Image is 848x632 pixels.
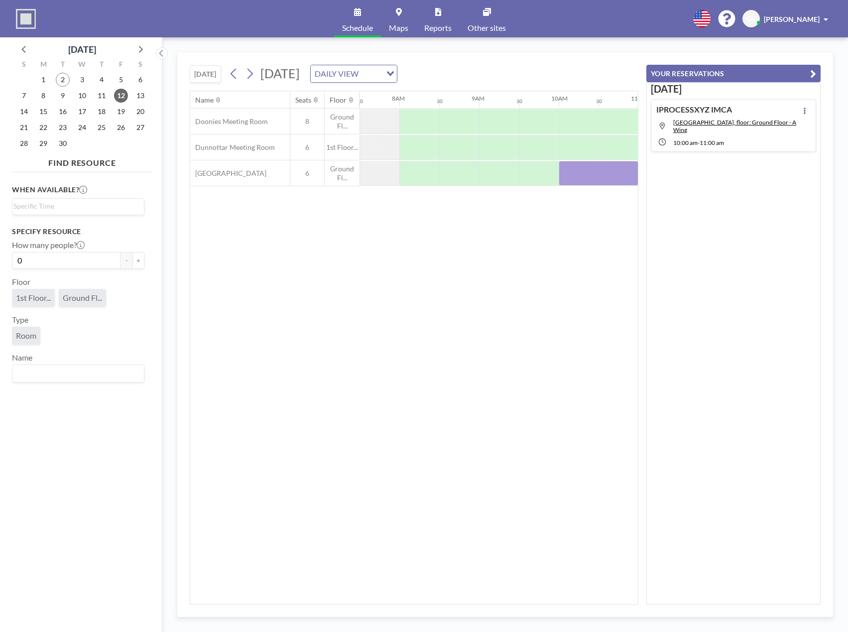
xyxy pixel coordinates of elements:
[746,14,756,23] span: GG
[75,121,89,134] span: Wednesday, September 24, 2025
[114,73,128,87] span: Friday, September 5, 2025
[17,136,31,150] span: Sunday, September 28, 2025
[12,199,144,214] div: Search for option
[596,98,602,105] div: 30
[190,143,275,152] span: Dunnottar Meeting Room
[190,169,266,178] span: [GEOGRAPHIC_DATA]
[362,67,380,80] input: Search for option
[132,252,144,269] button: +
[17,89,31,103] span: Sunday, September 7, 2025
[75,105,89,119] span: Wednesday, September 17, 2025
[472,95,485,102] div: 9AM
[12,227,144,236] h3: Specify resource
[114,121,128,134] span: Friday, September 26, 2025
[290,169,324,178] span: 6
[36,89,50,103] span: Monday, September 8, 2025
[36,73,50,87] span: Monday, September 1, 2025
[95,89,109,103] span: Thursday, September 11, 2025
[651,83,816,95] h3: [DATE]
[12,353,32,363] label: Name
[95,105,109,119] span: Thursday, September 18, 2025
[12,315,28,325] label: Type
[468,24,506,32] span: Other sites
[325,113,360,130] span: Ground Fl...
[389,24,408,32] span: Maps
[673,119,796,133] span: Loirston Meeting Room, floor: Ground Floor - A Wing
[53,59,73,72] div: T
[92,59,111,72] div: T
[75,89,89,103] span: Wednesday, September 10, 2025
[133,89,147,103] span: Saturday, September 13, 2025
[16,293,51,303] span: 1st Floor...
[16,331,36,341] span: Room
[325,164,360,182] span: Ground Fl...
[12,154,152,168] h4: FIND RESOURCE
[17,105,31,119] span: Sunday, September 14, 2025
[95,121,109,134] span: Thursday, September 25, 2025
[121,252,132,269] button: -
[56,73,70,87] span: Tuesday, September 2, 2025
[656,105,732,115] h4: IPROCESSXYZ IMCA
[290,143,324,152] span: 6
[290,117,324,126] span: 8
[424,24,452,32] span: Reports
[342,24,373,32] span: Schedule
[133,105,147,119] span: Saturday, September 20, 2025
[12,365,144,382] div: Search for option
[95,73,109,87] span: Thursday, September 4, 2025
[133,121,147,134] span: Saturday, September 27, 2025
[36,121,50,134] span: Monday, September 22, 2025
[114,89,128,103] span: Friday, September 12, 2025
[17,121,31,134] span: Sunday, September 21, 2025
[311,65,397,82] div: Search for option
[114,105,128,119] span: Friday, September 19, 2025
[133,73,147,87] span: Saturday, September 6, 2025
[313,67,361,80] span: DAILY VIEW
[516,98,522,105] div: 30
[111,59,130,72] div: F
[673,139,698,146] span: 10:00 AM
[73,59,92,72] div: W
[698,139,700,146] span: -
[63,293,102,303] span: Ground Fl...
[330,96,347,105] div: Floor
[357,98,363,105] div: 30
[631,95,647,102] div: 11AM
[68,42,96,56] div: [DATE]
[195,96,214,105] div: Name
[260,66,300,81] span: [DATE]
[36,105,50,119] span: Monday, September 15, 2025
[12,277,30,287] label: Floor
[646,65,821,82] button: YOUR RESERVATIONS
[190,117,268,126] span: Doonies Meeting Room
[12,240,85,250] label: How many people?
[34,59,53,72] div: M
[551,95,568,102] div: 10AM
[295,96,311,105] div: Seats
[16,9,36,29] img: organization-logo
[56,121,70,134] span: Tuesday, September 23, 2025
[130,59,150,72] div: S
[13,367,138,380] input: Search for option
[190,65,221,83] button: [DATE]
[75,73,89,87] span: Wednesday, September 3, 2025
[14,59,34,72] div: S
[392,95,405,102] div: 8AM
[13,201,138,212] input: Search for option
[56,105,70,119] span: Tuesday, September 16, 2025
[36,136,50,150] span: Monday, September 29, 2025
[325,143,360,152] span: 1st Floor...
[437,98,443,105] div: 30
[764,15,820,23] span: [PERSON_NAME]
[700,139,724,146] span: 11:00 AM
[56,136,70,150] span: Tuesday, September 30, 2025
[56,89,70,103] span: Tuesday, September 9, 2025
